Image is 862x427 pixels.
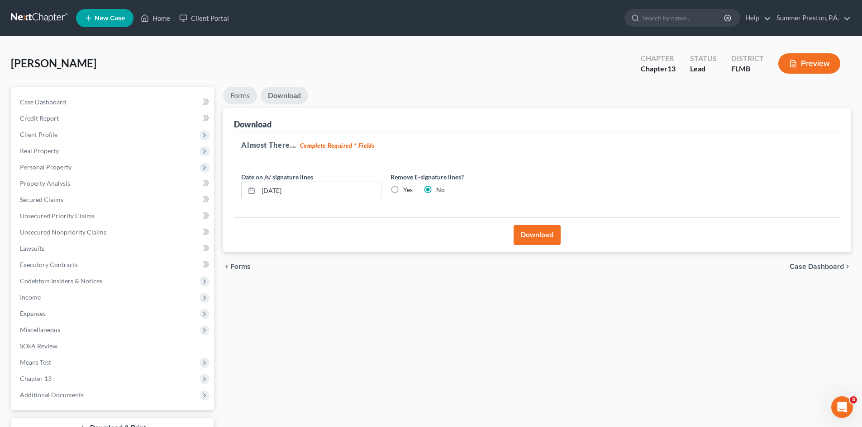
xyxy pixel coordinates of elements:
[13,240,214,257] a: Lawsuits
[20,147,59,155] span: Real Property
[831,396,853,418] iframe: Intercom live chat
[13,224,214,240] a: Unsecured Nonpriority Claims
[850,396,857,404] span: 3
[690,64,717,74] div: Lead
[731,64,764,74] div: FLMB
[391,172,531,182] label: Remove E-signature lines?
[20,244,44,252] span: Lawsuits
[641,53,676,64] div: Chapter
[778,53,840,74] button: Preview
[436,185,445,194] label: No
[20,212,95,220] span: Unsecured Priority Claims
[13,338,214,354] a: SOFA Review
[300,142,375,149] strong: Complete Required * Fields
[13,94,214,110] a: Case Dashboard
[20,277,102,285] span: Codebtors Insiders & Notices
[690,53,717,64] div: Status
[241,172,313,182] label: Date on /s/ signature lines
[790,263,844,270] span: Case Dashboard
[667,64,676,73] span: 13
[20,98,66,106] span: Case Dashboard
[643,9,725,26] input: Search by name...
[20,131,57,138] span: Client Profile
[20,391,84,399] span: Additional Documents
[258,182,381,199] input: MM/DD/YYYY
[136,10,175,26] a: Home
[20,228,106,236] span: Unsecured Nonpriority Claims
[20,310,46,317] span: Expenses
[20,114,59,122] span: Credit Report
[175,10,233,26] a: Client Portal
[20,358,51,366] span: Means Test
[13,110,214,127] a: Credit Report
[11,56,96,70] span: [PERSON_NAME]
[514,225,561,245] button: Download
[223,263,263,270] button: chevron_left Forms
[20,179,70,187] span: Property Analysis
[731,53,764,64] div: District
[772,10,851,26] a: Summer Preston, P.A.
[20,163,71,171] span: Personal Property
[261,87,308,104] a: Download
[20,196,63,203] span: Secured Claims
[13,192,214,208] a: Secured Claims
[20,342,57,350] span: SOFA Review
[13,208,214,224] a: Unsecured Priority Claims
[230,263,251,270] span: Forms
[13,175,214,192] a: Property Analysis
[223,263,230,270] i: chevron_left
[790,263,851,270] a: Case Dashboard chevron_right
[223,87,257,104] a: Forms
[20,293,41,301] span: Income
[641,64,676,74] div: Chapter
[20,261,78,268] span: Executory Contracts
[20,375,52,382] span: Chapter 13
[844,263,851,270] i: chevron_right
[403,185,413,194] label: Yes
[234,119,271,130] div: Download
[741,10,771,26] a: Help
[13,257,214,273] a: Executory Contracts
[95,15,125,22] span: New Case
[20,326,60,333] span: Miscellaneous
[241,140,833,150] h5: Almost There...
